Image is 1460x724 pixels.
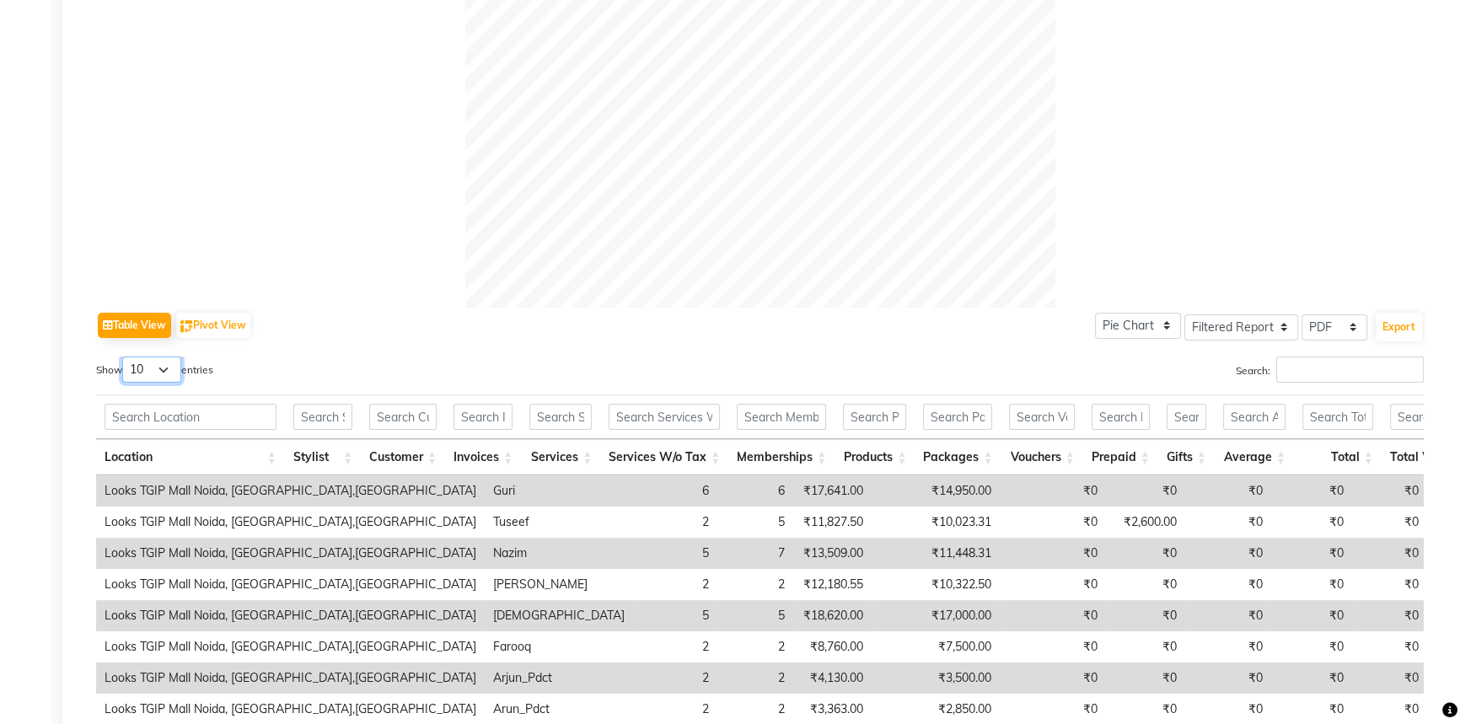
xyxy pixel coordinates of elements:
input: Search Services [529,404,592,430]
td: ₹0 [1352,662,1427,694]
td: [PERSON_NAME] [485,569,633,600]
td: ₹17,000.00 [872,600,1000,631]
td: ₹0 [1185,475,1271,507]
td: ₹0 [1106,475,1185,507]
input: Search Gifts [1167,404,1206,430]
td: ₹0 [1271,569,1352,600]
td: ₹7,500.00 [872,631,1000,662]
th: Stylist: activate to sort column ascending [285,439,361,475]
button: Export [1376,313,1422,341]
td: 2 [717,662,793,694]
th: Prepaid: activate to sort column ascending [1083,439,1158,475]
th: Total: activate to sort column ascending [1294,439,1382,475]
td: 2 [633,507,717,538]
td: 7 [717,538,793,569]
td: Looks TGIP Mall Noida, [GEOGRAPHIC_DATA],[GEOGRAPHIC_DATA] [96,475,485,507]
td: 6 [717,475,793,507]
td: ₹0 [1271,600,1352,631]
td: ₹0 [1185,662,1271,694]
th: Products: activate to sort column ascending [835,439,915,475]
input: Search Average [1223,404,1286,430]
td: [DEMOGRAPHIC_DATA] [485,600,633,631]
td: ₹0 [1352,631,1427,662]
th: Services W/o Tax: activate to sort column ascending [600,439,728,475]
th: Location: activate to sort column ascending [96,439,285,475]
td: Farooq [485,631,633,662]
td: 2 [633,631,717,662]
td: ₹0 [1352,475,1427,507]
th: Customer: activate to sort column ascending [361,439,445,475]
input: Search Stylist [293,404,352,430]
td: Looks TGIP Mall Noida, [GEOGRAPHIC_DATA],[GEOGRAPHIC_DATA] [96,507,485,538]
td: Guri [485,475,633,507]
td: ₹10,023.31 [872,507,1000,538]
td: ₹0 [1106,600,1185,631]
td: ₹3,500.00 [872,662,1000,694]
td: ₹11,827.50 [793,507,872,538]
th: Packages: activate to sort column ascending [915,439,1001,475]
img: pivot.png [180,320,193,333]
button: Table View [98,313,171,338]
td: Tuseef [485,507,633,538]
input: Search: [1276,357,1424,383]
td: ₹4,130.00 [793,662,872,694]
td: Arjun_Pdct [485,662,633,694]
input: Search Memberships [737,404,826,430]
button: Pivot View [176,313,250,338]
th: Services: activate to sort column ascending [521,439,600,475]
label: Search: [1236,357,1424,383]
td: 5 [633,600,717,631]
td: ₹10,322.50 [872,569,1000,600]
input: Search Vouchers [1009,404,1074,430]
td: ₹0 [1000,507,1106,538]
td: ₹0 [1106,538,1185,569]
td: ₹0 [1106,569,1185,600]
td: ₹0 [1185,600,1271,631]
td: ₹13,509.00 [793,538,872,569]
th: Memberships: activate to sort column ascending [728,439,835,475]
input: Search Services W/o Tax [609,404,720,430]
input: Search Prepaid [1092,404,1150,430]
td: ₹0 [1352,538,1427,569]
input: Search Location [105,404,276,430]
td: 5 [717,600,793,631]
td: ₹0 [1000,569,1106,600]
input: Search Total [1302,404,1373,430]
td: 5 [717,507,793,538]
td: ₹17,641.00 [793,475,872,507]
td: Looks TGIP Mall Noida, [GEOGRAPHIC_DATA],[GEOGRAPHIC_DATA] [96,538,485,569]
input: Search Customer [369,404,437,430]
input: Search Products [843,404,906,430]
td: ₹0 [1352,569,1427,600]
td: ₹2,600.00 [1106,507,1185,538]
td: ₹0 [1352,600,1427,631]
td: Looks TGIP Mall Noida, [GEOGRAPHIC_DATA],[GEOGRAPHIC_DATA] [96,600,485,631]
td: ₹0 [1000,631,1106,662]
th: Vouchers: activate to sort column ascending [1001,439,1082,475]
input: Search Packages [923,404,992,430]
td: ₹12,180.55 [793,569,872,600]
td: 6 [633,475,717,507]
td: Looks TGIP Mall Noida, [GEOGRAPHIC_DATA],[GEOGRAPHIC_DATA] [96,569,485,600]
td: ₹0 [1000,475,1106,507]
th: Gifts: activate to sort column ascending [1158,439,1215,475]
th: Average: activate to sort column ascending [1215,439,1294,475]
td: ₹0 [1271,538,1352,569]
td: 2 [717,569,793,600]
td: ₹0 [1106,631,1185,662]
td: 2 [633,662,717,694]
td: ₹0 [1185,507,1271,538]
td: ₹0 [1271,662,1352,694]
td: Looks TGIP Mall Noida, [GEOGRAPHIC_DATA],[GEOGRAPHIC_DATA] [96,631,485,662]
td: ₹0 [1352,507,1427,538]
td: ₹18,620.00 [793,600,872,631]
input: Search Invoices [454,404,513,430]
td: ₹0 [1185,538,1271,569]
td: ₹11,448.31 [872,538,1000,569]
th: Invoices: activate to sort column ascending [445,439,521,475]
td: 2 [633,569,717,600]
td: ₹8,760.00 [793,631,872,662]
td: ₹0 [1271,475,1352,507]
td: ₹0 [1000,662,1106,694]
td: 5 [633,538,717,569]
